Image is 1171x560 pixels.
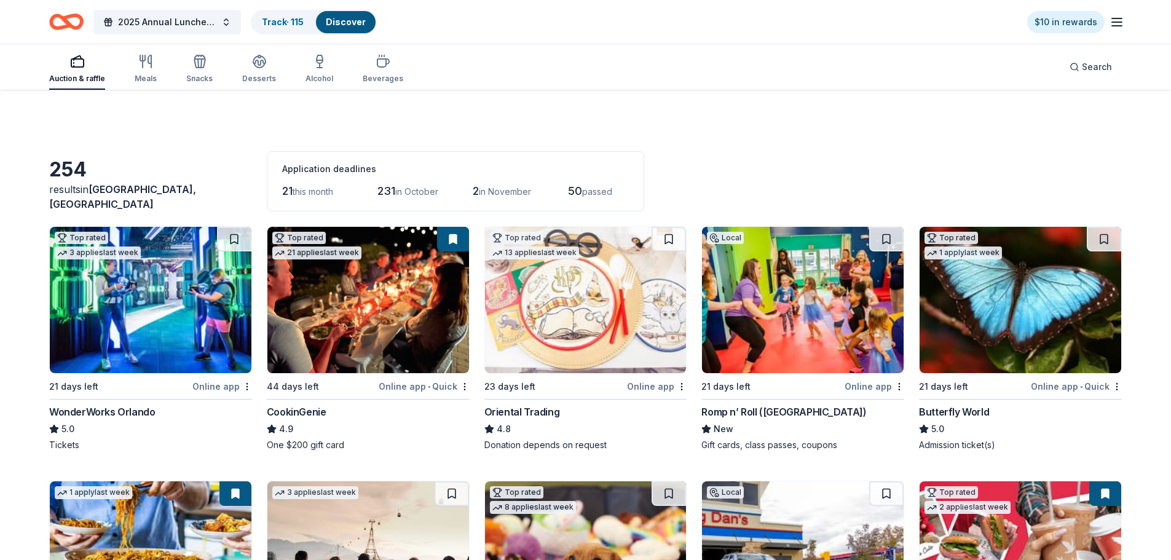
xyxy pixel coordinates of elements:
[490,486,543,499] div: Top rated
[925,232,978,244] div: Top rated
[363,49,403,90] button: Beverages
[186,49,213,90] button: Snacks
[714,422,733,436] span: New
[49,182,252,211] div: results
[845,379,904,394] div: Online app
[55,246,141,259] div: 3 applies last week
[920,227,1121,373] img: Image for Butterfly World
[251,10,377,34] button: Track· 115Discover
[919,439,1122,451] div: Admission ticket(s)
[306,49,333,90] button: Alcohol
[242,49,276,90] button: Desserts
[379,379,470,394] div: Online app Quick
[484,379,535,394] div: 23 days left
[267,439,470,451] div: One $200 gift card
[267,226,470,451] a: Image for CookinGenieTop rated21 applieslast week44 days leftOnline app•QuickCookinGenie4.9One $2...
[701,226,904,451] a: Image for Romp n’ Roll (St. Petersburg)Local21 days leftOnline appRomp n’ Roll ([GEOGRAPHIC_DATA]...
[49,183,196,210] span: in
[267,404,326,419] div: CookinGenie
[49,49,105,90] button: Auction & raffle
[497,422,511,436] span: 4.8
[282,162,629,176] div: Application deadlines
[49,379,98,394] div: 21 days left
[702,227,904,373] img: Image for Romp n’ Roll (St. Petersburg)
[701,404,866,419] div: Romp n’ Roll ([GEOGRAPHIC_DATA])
[93,10,241,34] button: 2025 Annual Luncheon
[568,184,582,197] span: 50
[49,74,105,84] div: Auction & raffle
[61,422,74,436] span: 5.0
[186,74,213,84] div: Snacks
[1031,379,1122,394] div: Online app Quick
[49,439,252,451] div: Tickets
[490,501,576,514] div: 8 applies last week
[484,404,560,419] div: Oriental Trading
[707,486,744,499] div: Local
[49,226,252,451] a: Image for WonderWorks OrlandoTop rated3 applieslast week21 days leftOnline appWonderWorks Orlando...
[701,379,751,394] div: 21 days left
[490,232,543,244] div: Top rated
[272,232,326,244] div: Top rated
[135,49,157,90] button: Meals
[1080,382,1082,392] span: •
[242,74,276,84] div: Desserts
[701,439,904,451] div: Gift cards, class passes, coupons
[306,74,333,84] div: Alcohol
[627,379,687,394] div: Online app
[1082,60,1112,74] span: Search
[919,404,989,419] div: Butterfly World
[49,7,84,36] a: Home
[931,422,944,436] span: 5.0
[49,157,252,182] div: 254
[473,184,479,197] span: 2
[707,232,744,244] div: Local
[1027,11,1105,33] a: $10 in rewards
[272,246,361,259] div: 21 applies last week
[50,227,251,373] img: Image for WonderWorks Orlando
[395,186,438,197] span: in October
[267,379,319,394] div: 44 days left
[49,404,155,419] div: WonderWorks Orlando
[293,186,333,197] span: this month
[267,227,469,373] img: Image for CookinGenie
[479,186,531,197] span: in November
[279,422,293,436] span: 4.9
[490,246,579,259] div: 13 applies last week
[925,501,1011,514] div: 2 applies last week
[55,486,132,499] div: 1 apply last week
[192,379,252,394] div: Online app
[135,74,157,84] div: Meals
[49,183,196,210] span: [GEOGRAPHIC_DATA], [GEOGRAPHIC_DATA]
[363,74,403,84] div: Beverages
[282,184,293,197] span: 21
[428,382,430,392] span: •
[326,17,366,27] a: Discover
[582,186,612,197] span: passed
[118,15,216,30] span: 2025 Annual Luncheon
[925,246,1002,259] div: 1 apply last week
[55,232,108,244] div: Top rated
[485,227,687,373] img: Image for Oriental Trading
[484,226,687,451] a: Image for Oriental TradingTop rated13 applieslast week23 days leftOnline appOriental Trading4.8Do...
[377,184,395,197] span: 231
[262,17,304,27] a: Track· 115
[272,486,358,499] div: 3 applies last week
[1060,55,1122,79] button: Search
[919,379,968,394] div: 21 days left
[484,439,687,451] div: Donation depends on request
[919,226,1122,451] a: Image for Butterfly WorldTop rated1 applylast week21 days leftOnline app•QuickButterfly World5.0A...
[925,486,978,499] div: Top rated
